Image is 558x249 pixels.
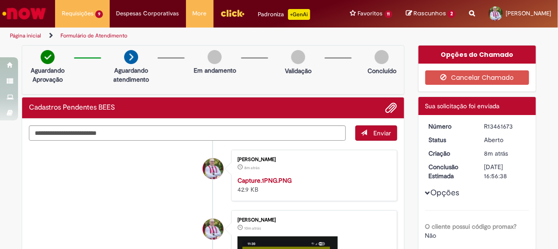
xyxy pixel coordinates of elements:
span: Rascunhos [414,9,446,18]
img: img-circle-grey.png [208,50,222,64]
dt: Número [422,122,478,131]
ul: Trilhas de página [7,28,365,44]
dt: Conclusão Estimada [422,162,478,180]
a: Página inicial [10,32,41,39]
div: [PERSON_NAME] [237,217,388,223]
p: Validação [285,66,312,75]
dt: Criação [422,149,478,158]
div: Vanilson Rodrigues [203,219,223,240]
span: Requisições [62,9,93,18]
div: Aberto [484,135,526,144]
img: ServiceNow [1,5,47,23]
a: Rascunhos [406,9,456,18]
dt: Status [422,135,478,144]
p: Aguardando Aprovação [26,66,70,84]
a: Capture.1PNG.PNG [237,176,292,184]
b: O cliente possui código promax? [425,222,517,231]
div: 29/08/2025 10:56:35 [484,149,526,158]
p: Em andamento [194,66,236,75]
div: Opções do Chamado [418,46,536,64]
p: Aguardando atendimento [109,66,153,84]
span: 9 [95,10,103,18]
button: Cancelar Chamado [425,70,530,85]
span: [PERSON_NAME] [506,9,551,17]
span: Sua solicitação foi enviada [425,102,500,110]
textarea: Digite sua mensagem aqui... [29,125,346,141]
img: img-circle-grey.png [375,50,389,64]
button: Adicionar anexos [386,102,397,114]
time: 29/08/2025 10:56:35 [484,149,508,157]
div: [PERSON_NAME] [237,157,388,162]
span: 8m atrás [244,165,260,171]
img: click_logo_yellow_360x200.png [220,6,245,20]
div: Padroniza [258,9,310,20]
div: 42.9 KB [237,176,388,194]
button: Enviar [355,125,397,141]
span: 11 [385,10,393,18]
span: 10m atrás [244,226,261,231]
span: Despesas Corporativas [116,9,179,18]
a: Formulário de Atendimento [60,32,127,39]
p: Concluído [367,66,396,75]
img: check-circle-green.png [41,50,55,64]
span: Favoritos [358,9,383,18]
time: 29/08/2025 10:56:31 [244,165,260,171]
img: img-circle-grey.png [291,50,305,64]
div: Vanilson Rodrigues [203,158,223,179]
span: Não [425,231,437,240]
time: 29/08/2025 10:54:44 [244,226,261,231]
img: arrow-next.png [124,50,138,64]
span: 8m atrás [484,149,508,157]
span: 2 [447,10,456,18]
h2: Cadastros Pendentes BEES Histórico de tíquete [29,104,115,112]
div: [DATE] 16:56:38 [484,162,526,180]
p: +GenAi [288,9,310,20]
span: Enviar [374,129,391,137]
div: R13461673 [484,122,526,131]
span: More [193,9,207,18]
